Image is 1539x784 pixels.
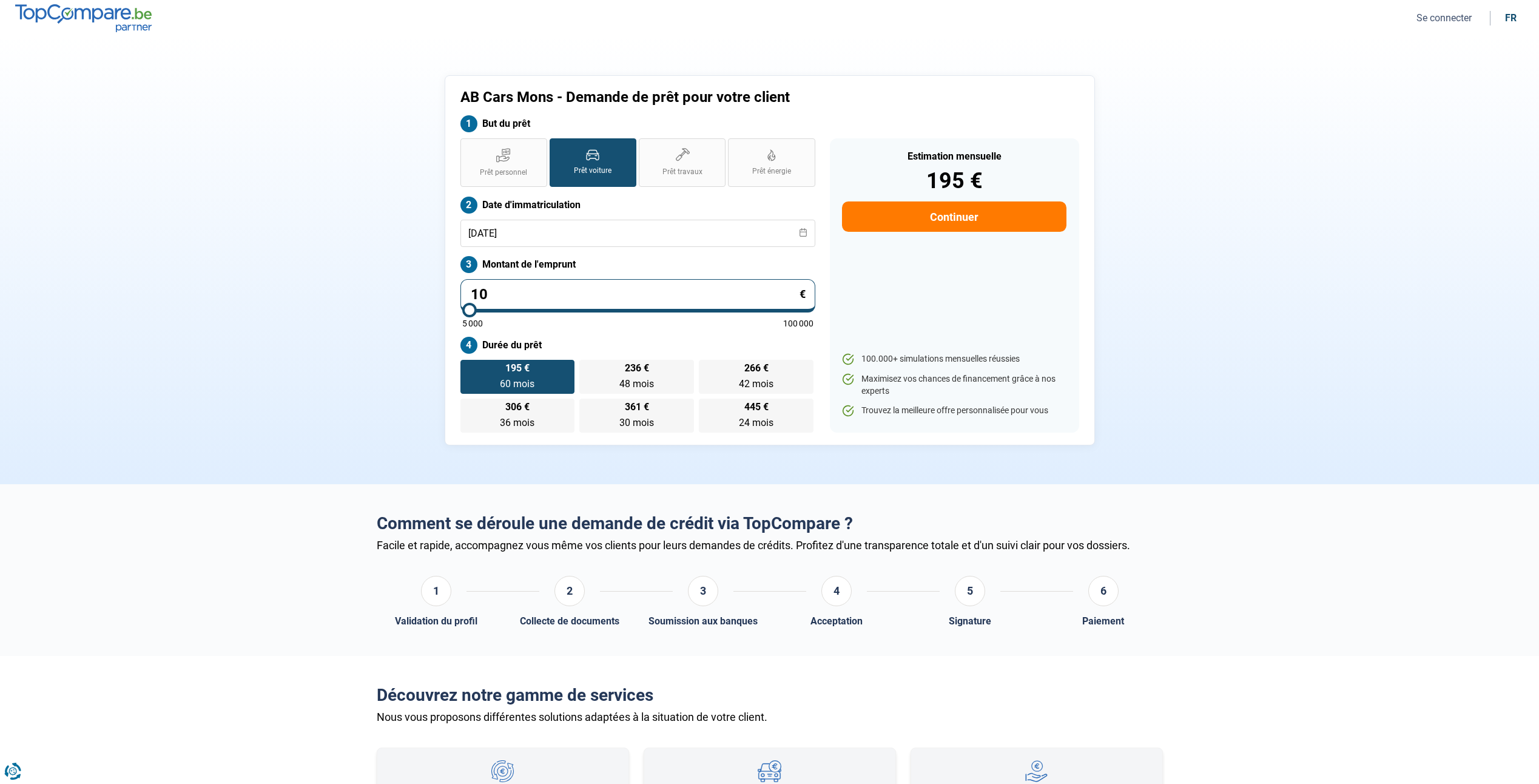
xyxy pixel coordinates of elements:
label: But du prêt [460,115,815,132]
div: Soumission aux banques [648,615,758,627]
div: Acceptation [810,615,863,627]
h2: Découvrez notre gamme de services [377,685,1163,706]
div: 195 € [842,170,1066,192]
span: Prêt énergie [752,166,791,177]
div: 3 [688,576,718,606]
span: Prêt personnel [480,167,527,178]
div: Signature [949,615,991,627]
div: Validation du profil [395,615,477,627]
img: TopCompare.be [15,4,152,32]
div: 5 [955,576,985,606]
div: 4 [821,576,852,606]
span: 195 € [505,363,530,373]
span: Prêt voiture [574,166,611,176]
div: Nous vous proposons différentes solutions adaptées à la situation de votre client. [377,711,1163,723]
div: 1 [421,576,451,606]
span: 48 mois [619,378,654,390]
span: 36 mois [500,417,534,428]
span: Prêt travaux [662,167,702,177]
span: € [800,289,806,300]
div: 2 [554,576,585,606]
label: Montant de l'emprunt [460,256,815,273]
img: Prêt personnel [1025,760,1048,783]
div: Paiement [1082,615,1124,627]
span: 60 mois [500,378,534,390]
span: 24 mois [739,417,773,428]
li: 100.000+ simulations mensuelles réussies [842,353,1066,365]
img: Regroupement de crédits [491,760,514,783]
span: 445 € [744,402,769,412]
input: jj/mm/aaaa [460,220,815,247]
li: Maximisez vos chances de financement grâce à nos experts [842,373,1066,397]
img: Prêt ballon [758,760,781,783]
span: 30 mois [619,417,654,428]
span: 42 mois [739,378,773,390]
span: 100 000 [783,319,813,328]
label: Date d'immatriculation [460,197,815,214]
span: 236 € [625,363,649,373]
span: 306 € [505,402,530,412]
li: Trouvez la meilleure offre personnalisée pour vous [842,405,1066,417]
span: 266 € [744,363,769,373]
h2: Comment se déroule une demande de crédit via TopCompare ? [377,513,1163,534]
button: Continuer [842,201,1066,232]
span: 361 € [625,402,649,412]
h1: AB Cars Mons - Demande de prêt pour votre client [460,89,921,106]
div: fr [1505,12,1517,24]
div: Collecte de documents [520,615,619,627]
label: Durée du prêt [460,337,815,354]
button: Se connecter [1413,12,1475,24]
div: 6 [1088,576,1119,606]
div: Estimation mensuelle [842,152,1066,161]
div: Facile et rapide, accompagnez vous même vos clients pour leurs demandes de crédits. Profitez d'un... [377,539,1163,552]
span: 5 000 [462,319,483,328]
